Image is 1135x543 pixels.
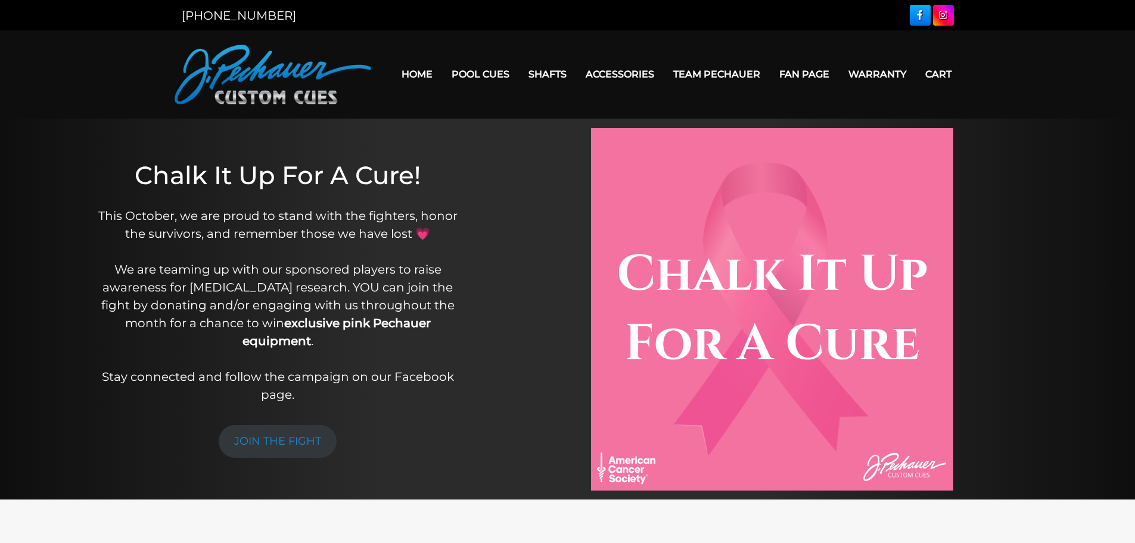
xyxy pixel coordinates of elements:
[576,59,664,89] a: Accessories
[392,59,442,89] a: Home
[91,160,465,190] h1: Chalk It Up For A Cure!
[442,59,519,89] a: Pool Cues
[182,8,296,23] a: [PHONE_NUMBER]
[519,59,576,89] a: Shafts
[839,59,916,89] a: Warranty
[916,59,961,89] a: Cart
[91,207,465,404] p: This October, we are proud to stand with the fighters, honor the survivors, and remember those we...
[664,59,770,89] a: Team Pechauer
[175,45,371,104] img: Pechauer Custom Cues
[770,59,839,89] a: Fan Page
[242,316,431,348] strong: exclusive pink Pechauer equipment
[219,425,337,458] a: JOIN THE FIGHT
